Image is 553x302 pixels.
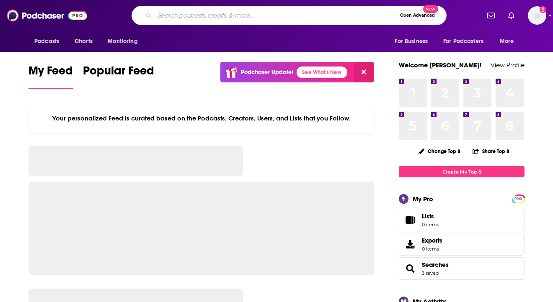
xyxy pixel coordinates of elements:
[28,104,374,133] div: Your personalized Feed is curated based on the Podcasts, Creators, Users, and Lists that you Follow.
[297,67,347,78] a: See What's New
[108,36,137,47] span: Monitoring
[399,257,525,280] span: Searches
[155,9,396,22] input: Search podcasts, credits, & more...
[102,33,148,49] button: open menu
[7,8,87,23] img: Podchaser - Follow, Share and Rate Podcasts
[494,33,525,49] button: open menu
[69,33,98,49] a: Charts
[528,6,546,25] button: Show profile menu
[422,261,449,269] a: Searches
[500,36,514,47] span: More
[28,64,73,89] a: My Feed
[399,233,525,256] a: Exports
[413,146,465,156] button: Change Top 8
[422,222,439,228] span: 0 items
[28,33,70,49] button: open menu
[83,64,154,83] span: Popular Feed
[422,237,442,244] span: Exports
[75,36,93,47] span: Charts
[422,212,434,220] span: Lists
[484,8,498,23] a: Show notifications dropdown
[402,238,419,250] span: Exports
[438,33,496,49] button: open menu
[472,143,510,159] button: Share Top 8
[422,270,439,276] a: 3 saved
[395,36,428,47] span: For Business
[491,61,525,69] a: View Profile
[389,33,438,49] button: open menu
[528,6,546,25] span: Logged in as nicole.koremenos
[399,209,525,231] a: Lists
[528,6,546,25] img: User Profile
[399,166,525,177] a: Create My Top 8
[513,195,523,202] a: PRO
[402,263,419,274] a: Searches
[83,64,154,89] a: Popular Feed
[422,212,439,220] span: Lists
[28,64,73,83] span: My Feed
[443,36,483,47] span: For Podcasters
[540,6,546,13] svg: Add a profile image
[132,6,447,25] div: Search podcasts, credits, & more...
[413,195,433,203] div: My Pro
[396,10,439,20] button: Open AdvancedNew
[423,5,438,13] span: New
[400,13,435,18] span: Open Advanced
[399,61,482,69] a: Welcome [PERSON_NAME]!
[505,8,518,23] a: Show notifications dropdown
[422,246,442,252] span: 0 items
[241,69,293,76] p: Podchaser Update!
[402,214,419,226] span: Lists
[34,36,59,47] span: Podcasts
